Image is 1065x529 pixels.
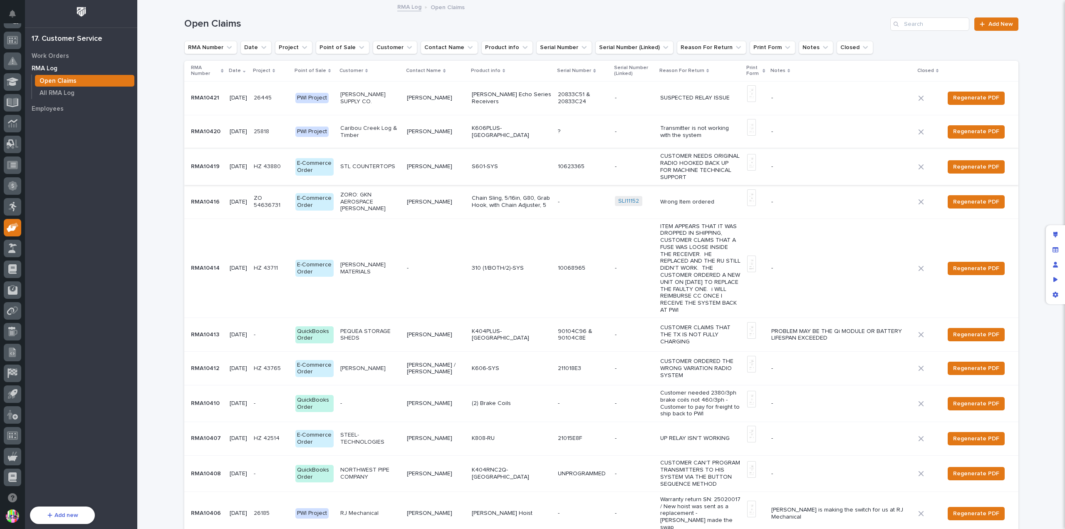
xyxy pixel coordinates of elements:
a: SLI11152 [618,198,639,205]
button: Notifications [4,5,21,22]
p: [PERSON_NAME] [407,128,465,135]
span: • [69,178,72,185]
p: Caribou Creek Log & Timber [340,125,401,139]
p: - [615,400,654,407]
img: 1736555164131-43832dd5-751b-4058-ba23-39d91318e5a0 [17,201,23,208]
p: ? [558,128,608,135]
button: users-avatar [4,507,21,525]
tr: RMA10414RMA10414 [DATE]HZ 43711E-Commerce Order[PERSON_NAME] MATERIALS-310 (1/BOTH/2)-SYS10068965... [184,219,1018,318]
div: E-Commerce Order [295,430,334,447]
p: HZ 43880 [254,163,289,170]
img: Brittany Wendell [8,193,22,206]
div: QuickBooks Order [295,465,334,482]
tr: RMA10421RMA10421 [DATE]26445PWI Project[PERSON_NAME] SUPPLY CO.[PERSON_NAME][PERSON_NAME] Echo Se... [184,81,1018,115]
button: See all [129,156,151,166]
p: [PERSON_NAME] [407,94,465,102]
button: Date [240,41,272,54]
button: Regenerate PDF [948,397,1005,410]
span: Regenerate PDF [953,263,999,273]
h1: Open Claims [184,18,887,30]
tr: RMA10420RMA10420 [DATE]25818PWI ProjectCaribou Creek Log & Timber[PERSON_NAME]K606PLUS-[GEOGRAPHI... [184,115,1018,149]
p: - [615,94,654,102]
p: Wrong Item ordered [660,199,741,206]
p: - [615,163,654,170]
p: - [771,470,912,477]
a: 🔗Onboarding Call [49,102,109,117]
p: - [254,470,289,477]
p: RMA10420 [191,127,222,135]
div: Search [890,17,969,31]
p: How can we help? [8,46,151,60]
p: [DATE] [230,94,247,102]
p: UNPROGRAMMED [558,470,608,477]
div: PWI Project [295,508,329,519]
p: - [771,435,912,442]
p: HZ 43711 [254,265,289,272]
p: - [615,128,654,135]
img: 1736555164131-43832dd5-751b-4058-ba23-39d91318e5a0 [17,179,23,185]
p: [PERSON_NAME] is making the switch for us at RJ Mechanical [771,507,912,521]
p: [PERSON_NAME] MATERIALS [340,261,401,276]
p: K404RNC2Q-[GEOGRAPHIC_DATA] [472,467,551,481]
span: [DATE] [74,178,91,185]
div: QuickBooks Order [295,326,334,344]
p: 10068965 [558,265,608,272]
img: 4614488137333_bcb353cd0bb836b1afe7_72.png [17,129,32,144]
a: RMA Log [397,2,421,11]
p: Work Orders [32,52,69,60]
p: - [615,265,654,272]
button: Regenerate PDF [948,125,1005,139]
p: 20833C51 & 20833C24 [558,91,608,105]
p: Open Claims [431,2,465,11]
span: [PERSON_NAME] [26,201,67,207]
p: [PERSON_NAME] [340,365,401,372]
span: Regenerate PDF [953,93,999,103]
button: Customer [373,41,417,54]
p: - [771,163,912,170]
tr: RMA10412RMA10412 [DATE]HZ 43765E-Commerce Order[PERSON_NAME][PERSON_NAME] / [PERSON_NAME]K606-SYS... [184,352,1018,385]
p: - [615,470,654,477]
p: - [407,265,465,272]
p: [DATE] [230,265,247,272]
a: RMA Log [25,62,137,75]
p: [DATE] [230,199,247,206]
div: PWI Project [295,127,329,137]
span: Regenerate PDF [953,162,999,172]
a: Add New [974,17,1018,31]
span: Regenerate PDF [953,469,999,479]
span: Add New [988,21,1013,27]
p: [PERSON_NAME] [407,510,465,517]
img: Stacker [8,8,25,25]
tr: RMA10407RMA10407 [DATE]HZ 42514E-Commerce OrderSTEEL-TECHNOLOGIES[PERSON_NAME]K808-RU21015E8F-UP ... [184,422,1018,455]
img: Brittany [8,170,22,184]
p: RMA10413 [191,330,221,338]
p: - [615,331,654,338]
button: Regenerate PDF [948,262,1005,275]
p: 310 (1/BOTH/2)-SYS [472,265,551,272]
button: RMA Number [184,41,237,54]
button: Point of Sale [316,41,369,54]
div: Preview as [1048,272,1063,287]
p: Print Form [746,63,760,79]
p: [DATE] [230,331,247,338]
p: [PERSON_NAME] SUPPLY CO. [340,91,401,105]
div: We're available if you need us! [37,137,114,144]
p: 26445 [254,94,289,102]
p: RMA Number [191,63,219,79]
p: [PERSON_NAME] [407,400,465,407]
span: • [69,201,72,207]
span: Regenerate PDF [953,330,999,340]
p: - [558,400,608,407]
p: - [615,510,654,517]
button: Regenerate PDF [948,432,1005,445]
p: Welcome 👋 [8,33,151,46]
p: - [558,199,608,206]
p: RMA10416 [191,197,221,206]
p: RMA10412 [191,363,221,372]
p: - [558,510,608,517]
p: [PERSON_NAME] [407,331,465,338]
p: RMA10414 [191,263,221,272]
p: - [771,94,912,102]
span: Regenerate PDF [953,399,999,409]
p: K404PLUS-[GEOGRAPHIC_DATA] [472,328,551,342]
